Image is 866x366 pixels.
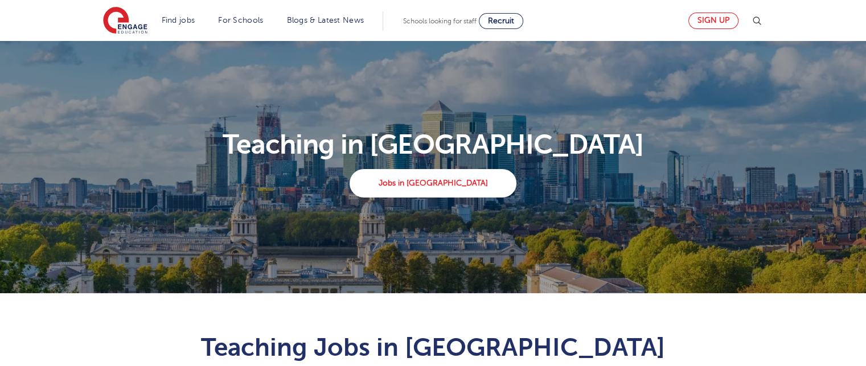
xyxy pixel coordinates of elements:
[96,131,770,158] p: Teaching in [GEOGRAPHIC_DATA]
[688,13,738,29] a: Sign up
[350,169,516,198] a: Jobs in [GEOGRAPHIC_DATA]
[162,16,195,24] a: Find jobs
[488,17,514,25] span: Recruit
[287,16,364,24] a: Blogs & Latest News
[201,333,665,361] span: Teaching Jobs in [GEOGRAPHIC_DATA]
[479,13,523,29] a: Recruit
[218,16,263,24] a: For Schools
[403,17,477,25] span: Schools looking for staff
[103,7,147,35] img: Engage Education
